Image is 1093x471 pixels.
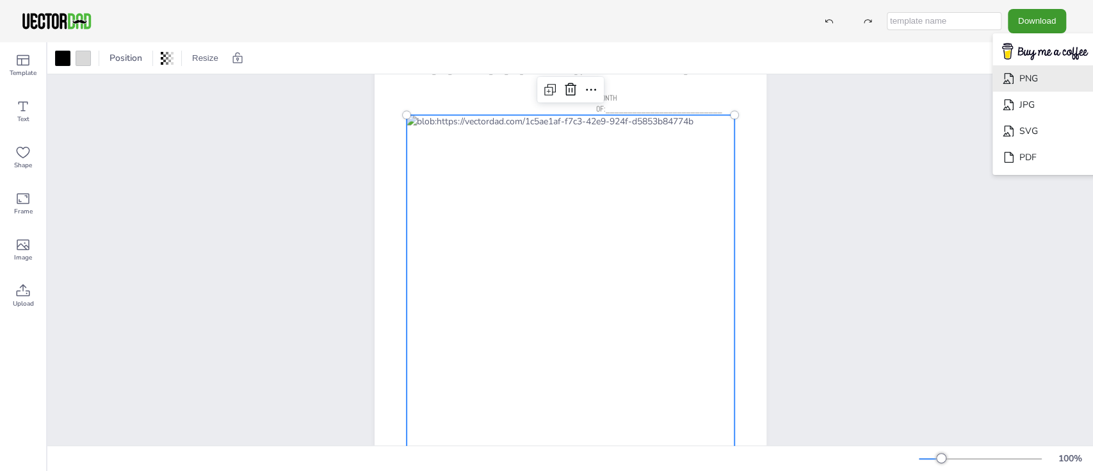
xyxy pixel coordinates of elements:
[1008,9,1066,33] button: Download
[14,252,32,263] span: Image
[14,160,32,170] span: Shape
[20,12,93,31] img: VectorDad-1.png
[17,114,29,124] span: Text
[107,52,145,64] span: Position
[1055,452,1085,465] div: 100 %
[14,206,33,217] span: Frame
[13,299,34,309] span: Upload
[10,68,36,78] span: Template
[400,54,740,81] span: BLOOD SUGAR & BP TRACKER
[887,12,1001,30] input: template name
[596,93,722,114] span: MONTH OF:__________________________
[187,48,223,69] button: Resize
